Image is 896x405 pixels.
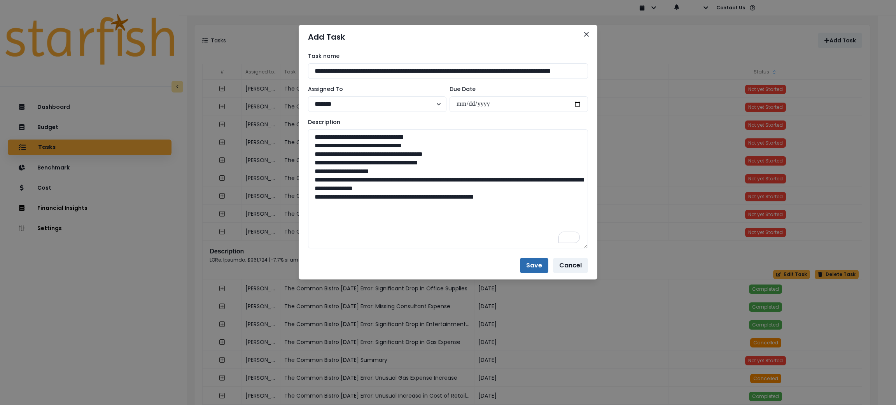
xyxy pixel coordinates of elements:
[308,118,583,126] label: Description
[520,258,548,273] button: Save
[450,85,583,93] label: Due Date
[580,28,593,40] button: Close
[553,258,588,273] button: Cancel
[299,25,597,49] header: Add Task
[308,85,442,93] label: Assigned To
[308,129,588,248] textarea: To enrich screen reader interactions, please activate Accessibility in Grammarly extension settings
[308,52,583,60] label: Task name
